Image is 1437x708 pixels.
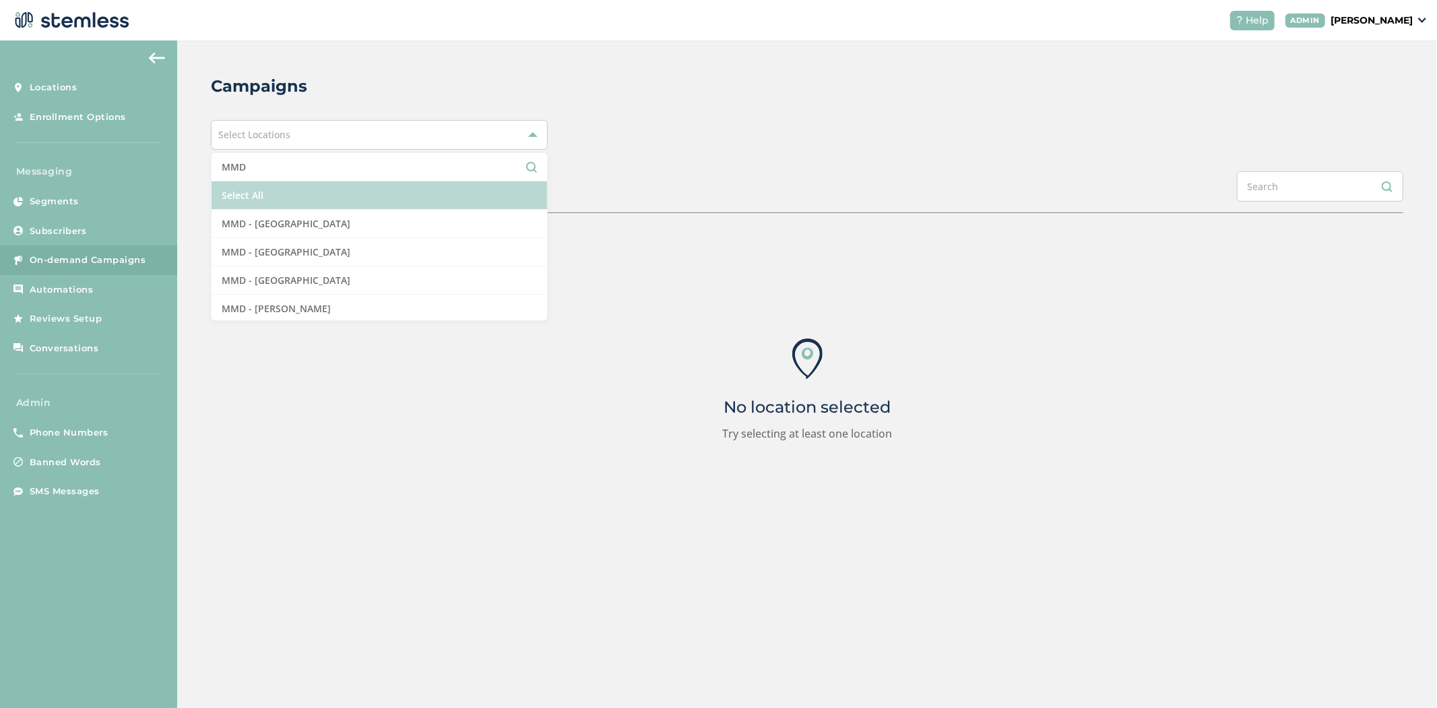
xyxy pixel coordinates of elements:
span: Segments [30,195,79,208]
p: No location selected [724,399,891,415]
img: logo-dark-0685b13c.svg [11,7,129,34]
li: MMD - [GEOGRAPHIC_DATA] [212,266,547,295]
li: MMD - [GEOGRAPHIC_DATA] [212,238,547,266]
span: Enrollment Options [30,111,126,124]
p: [PERSON_NAME] [1331,13,1413,28]
img: icon-help-white-03924b79.svg [1236,16,1244,24]
span: Automations [30,283,94,297]
span: Subscribers [30,225,87,238]
label: Try selecting at least one location [722,425,892,442]
h2: Campaigns [211,74,307,98]
span: On-demand Campaigns [30,254,146,267]
li: MMD - [PERSON_NAME] [212,295,547,323]
span: Conversations [30,342,99,355]
img: icon_down-arrow-small-66adaf34.svg [1418,18,1426,23]
img: icon-arrow-back-accent-c549486e.svg [149,53,165,63]
span: SMS Messages [30,485,100,498]
input: Search [1237,171,1403,202]
li: MMD - [GEOGRAPHIC_DATA] [212,210,547,238]
li: Select All [212,181,547,210]
img: icon-locations-ab32cade.svg [792,338,823,379]
span: Banned Words [30,456,101,469]
input: Search [222,160,537,174]
span: Locations [30,81,77,94]
div: ADMIN [1285,13,1326,28]
span: Help [1246,13,1269,28]
span: Reviews Setup [30,312,102,326]
span: Phone Numbers [30,426,108,440]
span: Select Locations [218,128,290,141]
iframe: Chat Widget [1370,643,1437,708]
